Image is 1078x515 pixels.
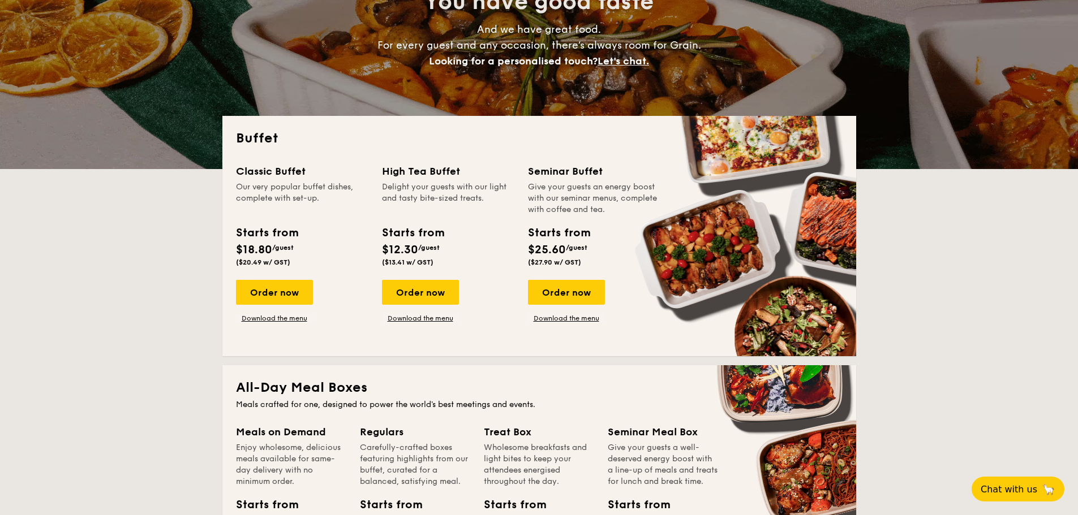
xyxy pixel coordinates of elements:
div: Order now [382,280,459,305]
div: Starts from [382,224,444,241]
a: Download the menu [382,314,459,323]
span: Chat with us [981,484,1037,495]
span: Looking for a personalised touch? [429,55,598,67]
div: Enjoy wholesome, delicious meals available for same-day delivery with no minimum order. [236,442,346,487]
div: Treat Box [484,424,594,440]
div: Meals crafted for one, designed to power the world's best meetings and events. [236,399,843,410]
h2: All-Day Meal Boxes [236,379,843,397]
div: Seminar Buffet [528,163,660,179]
div: Delight your guests with our light and tasty bite-sized treats. [382,181,514,215]
div: Our very popular buffet dishes, complete with set-up. [236,181,368,215]
div: Starts from [528,224,590,241]
div: Starts from [236,496,287,513]
div: Starts from [608,496,659,513]
div: Regulars [360,424,470,440]
span: 🦙 [1042,483,1055,496]
div: Starts from [484,496,535,513]
span: /guest [418,244,440,252]
div: Give your guests an energy boost with our seminar menus, complete with coffee and tea. [528,181,660,215]
span: /guest [566,244,587,252]
div: High Tea Buffet [382,163,514,179]
span: ($13.41 w/ GST) [382,258,433,266]
a: Download the menu [236,314,313,323]
div: Wholesome breakfasts and light bites to keep your attendees energised throughout the day. [484,442,594,487]
span: $12.30 [382,243,418,257]
span: And we have great food. For every guest and any occasion, there’s always room for Grain. [377,23,701,67]
button: Chat with us🦙 [972,477,1064,501]
a: Download the menu [528,314,605,323]
div: Order now [236,280,313,305]
span: ($20.49 w/ GST) [236,258,290,266]
div: Meals on Demand [236,424,346,440]
span: $25.60 [528,243,566,257]
span: Let's chat. [598,55,649,67]
div: Carefully-crafted boxes featuring highlights from our buffet, curated for a balanced, satisfying ... [360,442,470,487]
div: Classic Buffet [236,163,368,179]
span: ($27.90 w/ GST) [528,258,581,266]
div: Order now [528,280,605,305]
span: /guest [272,244,294,252]
div: Starts from [360,496,411,513]
div: Seminar Meal Box [608,424,718,440]
div: Give your guests a well-deserved energy boost with a line-up of meals and treats for lunch and br... [608,442,718,487]
div: Starts from [236,224,298,241]
h2: Buffet [236,129,843,148]
span: $18.80 [236,243,272,257]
